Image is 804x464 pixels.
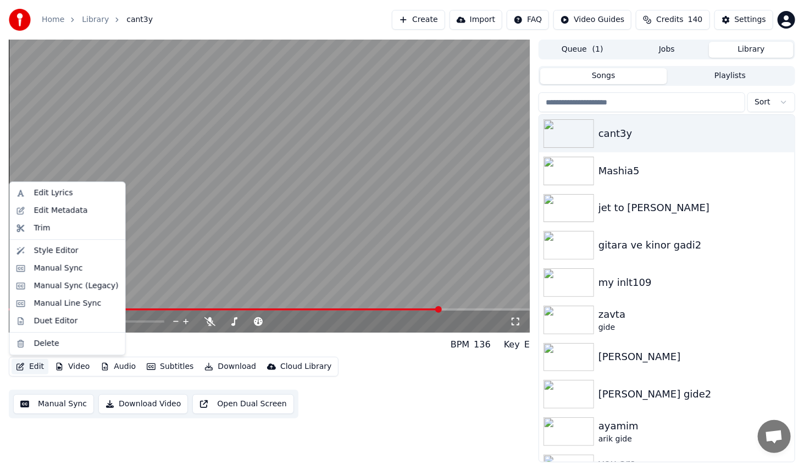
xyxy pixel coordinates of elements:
div: Style Editor [34,245,79,256]
div: Manual Sync (Legacy) [34,280,119,291]
div: ayamim [598,418,790,434]
button: Library [709,42,794,58]
div: BPM [451,338,469,351]
div: Manual Sync [34,263,83,274]
div: Manual Line Sync [34,298,102,309]
span: cant3y [126,14,153,25]
div: 136 [474,338,491,351]
div: cant3y [598,126,790,141]
div: Edit Metadata [34,205,88,216]
button: Settings [714,10,773,30]
div: Trim [34,223,51,234]
button: Edit [12,359,48,374]
button: Import [450,10,502,30]
div: Settings [735,14,766,25]
a: Home [42,14,64,25]
div: Cloud Library [280,361,331,372]
div: gide [598,322,790,333]
div: Key [504,338,520,351]
div: Mashia5 [598,163,790,179]
button: Jobs [625,42,709,58]
div: פתח צ'אט [758,420,791,453]
div: my inlt109 [598,275,790,290]
div: gitara ve kinor gadi2 [598,237,790,253]
button: Open Dual Screen [192,394,294,414]
button: Create [392,10,445,30]
div: [PERSON_NAME] gide2 [598,386,790,402]
div: jet to [PERSON_NAME] [598,200,790,216]
button: Songs [540,68,667,84]
div: Edit Lyrics [34,187,73,198]
button: FAQ [507,10,549,30]
button: Download [200,359,260,374]
div: E [524,338,530,351]
button: Credits140 [636,10,709,30]
button: Audio [96,359,140,374]
span: 140 [688,14,703,25]
button: Manual Sync [13,394,94,414]
span: Credits [656,14,683,25]
span: Sort [755,97,770,108]
a: Library [82,14,109,25]
div: arik gide [598,434,790,445]
nav: breadcrumb [42,14,153,25]
div: Duet Editor [34,316,78,327]
img: youka [9,9,31,31]
div: Delete [34,338,59,349]
span: ( 1 ) [592,44,603,55]
button: Playlists [667,68,794,84]
button: Queue [540,42,625,58]
button: Video [51,359,94,374]
div: zavta [598,307,790,322]
div: [PERSON_NAME] [598,349,790,364]
button: Download Video [98,394,188,414]
button: Subtitles [142,359,198,374]
button: Video Guides [553,10,631,30]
